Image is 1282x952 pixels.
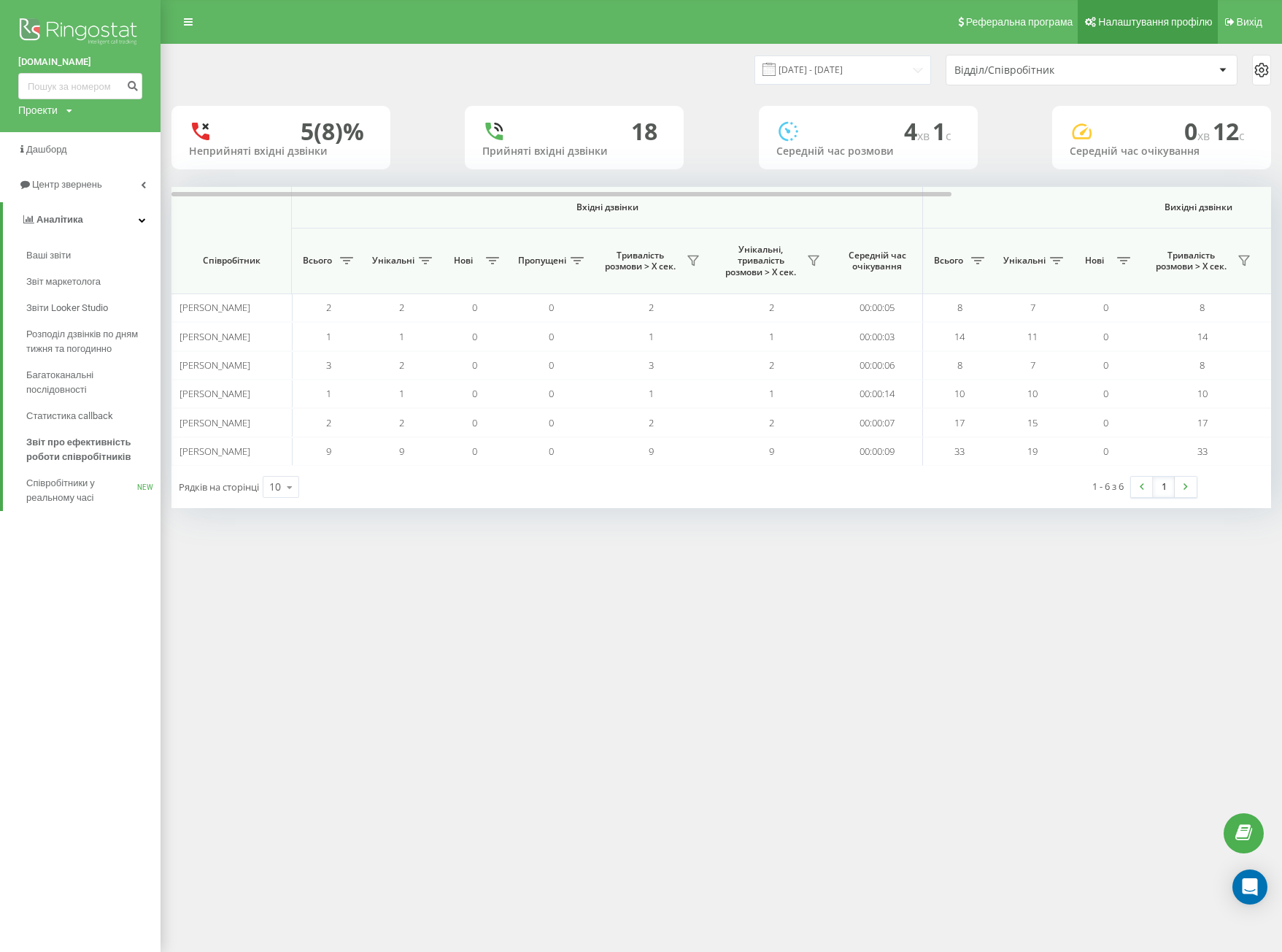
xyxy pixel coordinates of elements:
[1200,301,1205,314] span: 8
[1027,330,1038,343] span: 11
[1030,301,1035,314] span: 7
[1184,115,1213,147] span: 0
[954,416,965,429] span: 17
[1103,358,1108,372] span: 0
[649,301,654,314] span: 2
[26,327,153,356] span: Розподіл дзвінків по дням тижня та погодинно
[1098,16,1212,28] span: Налаштування профілю
[549,301,554,314] span: 0
[649,387,654,400] span: 1
[549,416,554,429] span: 0
[1070,145,1254,158] div: Середній час очікування
[957,301,962,314] span: 8
[399,416,404,429] span: 2
[1237,16,1262,28] span: Вихід
[832,408,923,437] td: 00:00:07
[946,128,951,144] span: c
[769,358,774,372] span: 2
[26,476,137,505] span: Співробітники у реальному часі
[776,145,960,158] div: Середній час розмови
[326,358,331,372] span: 3
[843,250,911,272] span: Середній час очікування
[372,255,414,266] span: Унікальні
[482,145,666,158] div: Прийняті вхідні дзвінки
[1153,477,1175,497] a: 1
[769,445,774,458] span: 9
[26,275,101,289] span: Звіт маркетолога
[26,321,161,362] a: Розподіл дзвінків по дням тижня та погодинно
[26,248,71,263] span: Ваші звіти
[904,115,932,147] span: 4
[36,214,83,225] span: Аналiтика
[1239,128,1245,144] span: c
[832,437,923,466] td: 00:00:09
[26,295,161,321] a: Звіти Looker Studio
[1232,870,1267,905] div: Open Intercom Messenger
[26,144,67,155] span: Дашборд
[26,269,161,295] a: Звіт маркетолога
[549,358,554,372] span: 0
[1200,358,1205,372] span: 8
[1103,445,1108,458] span: 0
[179,416,250,429] span: [PERSON_NAME]
[549,445,554,458] span: 0
[26,429,161,470] a: Звіт про ефективність роботи співробітників
[399,358,404,372] span: 2
[179,330,250,343] span: [PERSON_NAME]
[1197,416,1208,429] span: 17
[326,330,331,343] span: 1
[326,416,331,429] span: 2
[26,368,153,397] span: Багатоканальні послідовності
[719,244,803,278] span: Унікальні, тривалість розмови > Х сек.
[1197,330,1208,343] span: 14
[26,242,161,269] a: Ваші звіти
[299,255,336,266] span: Всього
[631,118,657,145] div: 18
[26,470,161,511] a: Співробітники у реальному часіNEW
[1197,387,1208,400] span: 10
[549,387,554,400] span: 0
[399,301,404,314] span: 2
[26,409,113,423] span: Статистика callback
[957,358,962,372] span: 8
[598,250,682,272] span: Тривалість розмови > Х сек.
[832,380,923,408] td: 00:00:14
[330,201,884,213] span: Вхідні дзвінки
[966,16,1073,28] span: Реферальна програма
[917,128,932,144] span: хв
[3,202,161,237] a: Аналiтика
[549,330,554,343] span: 0
[18,15,142,51] img: Ringostat logo
[649,445,654,458] span: 9
[1003,255,1046,266] span: Унікальні
[18,55,142,69] a: [DOMAIN_NAME]
[769,330,774,343] span: 1
[472,330,477,343] span: 0
[954,330,965,343] span: 14
[1197,445,1208,458] span: 33
[179,358,250,372] span: [PERSON_NAME]
[399,330,404,343] span: 1
[649,416,654,429] span: 2
[1092,479,1124,494] div: 1 - 6 з 6
[1076,255,1113,266] span: Нові
[1103,330,1108,343] span: 0
[179,445,250,458] span: [PERSON_NAME]
[518,255,566,266] span: Пропущені
[472,358,477,372] span: 0
[26,362,161,403] a: Багатоканальні послідовності
[930,255,967,266] span: Всього
[184,255,279,266] span: Співробітник
[954,445,965,458] span: 33
[472,301,477,314] span: 0
[179,387,250,400] span: [PERSON_NAME]
[301,118,364,145] div: 5 (8)%
[269,480,281,494] div: 10
[649,330,654,343] span: 1
[399,445,404,458] span: 9
[832,322,923,350] td: 00:00:03
[326,445,331,458] span: 9
[472,445,477,458] span: 0
[1103,416,1108,429] span: 0
[18,103,58,118] div: Проекти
